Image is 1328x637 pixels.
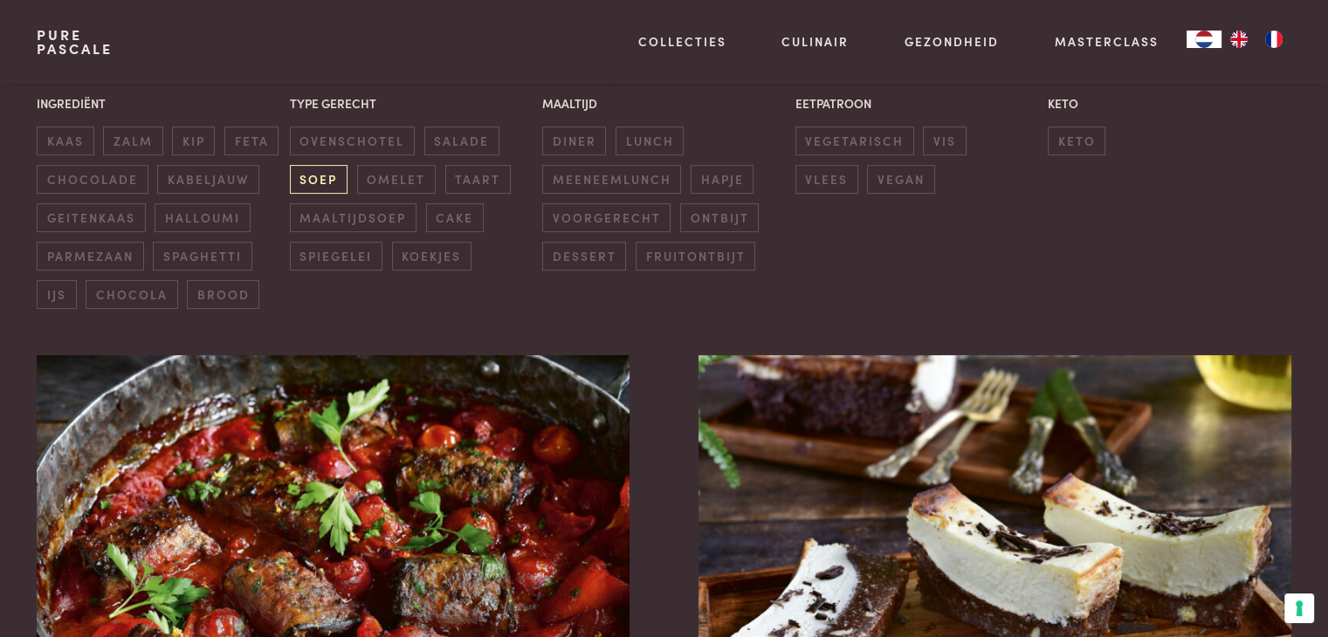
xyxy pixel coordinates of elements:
span: fruitontbijt [636,242,755,271]
span: chocolade [37,165,148,194]
p: Eetpatroon [795,94,1039,113]
span: ovenschotel [290,127,415,155]
span: vis [923,127,966,155]
span: cake [426,203,484,232]
span: keto [1048,127,1105,155]
span: meeneemlunch [542,165,681,194]
a: PurePascale [37,28,113,56]
span: salade [424,127,499,155]
ul: Language list [1221,31,1291,48]
span: spaghetti [153,242,251,271]
span: kabeljauw [157,165,258,194]
a: Collecties [638,32,726,51]
span: hapje [691,165,753,194]
span: lunch [616,127,684,155]
span: chocola [86,280,177,309]
a: Masterclass [1055,32,1159,51]
a: FR [1256,31,1291,48]
span: diner [542,127,606,155]
a: Gezondheid [905,32,999,51]
a: NL [1187,31,1221,48]
div: Language [1187,31,1221,48]
span: parmezaan [37,242,143,271]
span: spiegelei [290,242,382,271]
span: feta [224,127,279,155]
button: Uw voorkeuren voor toestemming voor trackingtechnologieën [1284,593,1314,623]
span: kip [172,127,215,155]
span: kaas [37,127,93,155]
span: taart [445,165,511,194]
p: Ingrediënt [37,94,280,113]
span: vlees [795,165,858,194]
aside: Language selected: Nederlands [1187,31,1291,48]
span: ijs [37,280,76,309]
span: dessert [542,242,626,271]
span: zalm [103,127,162,155]
span: omelet [357,165,436,194]
span: maaltijdsoep [290,203,416,232]
span: vegan [867,165,934,194]
span: halloumi [155,203,250,232]
a: EN [1221,31,1256,48]
p: Keto [1048,94,1291,113]
span: voorgerecht [542,203,671,232]
span: vegetarisch [795,127,914,155]
p: Maaltijd [542,94,786,113]
span: soep [290,165,347,194]
a: Culinair [781,32,849,51]
span: ontbijt [680,203,759,232]
span: brood [187,280,259,309]
span: geitenkaas [37,203,145,232]
span: koekjes [392,242,471,271]
p: Type gerecht [290,94,533,113]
